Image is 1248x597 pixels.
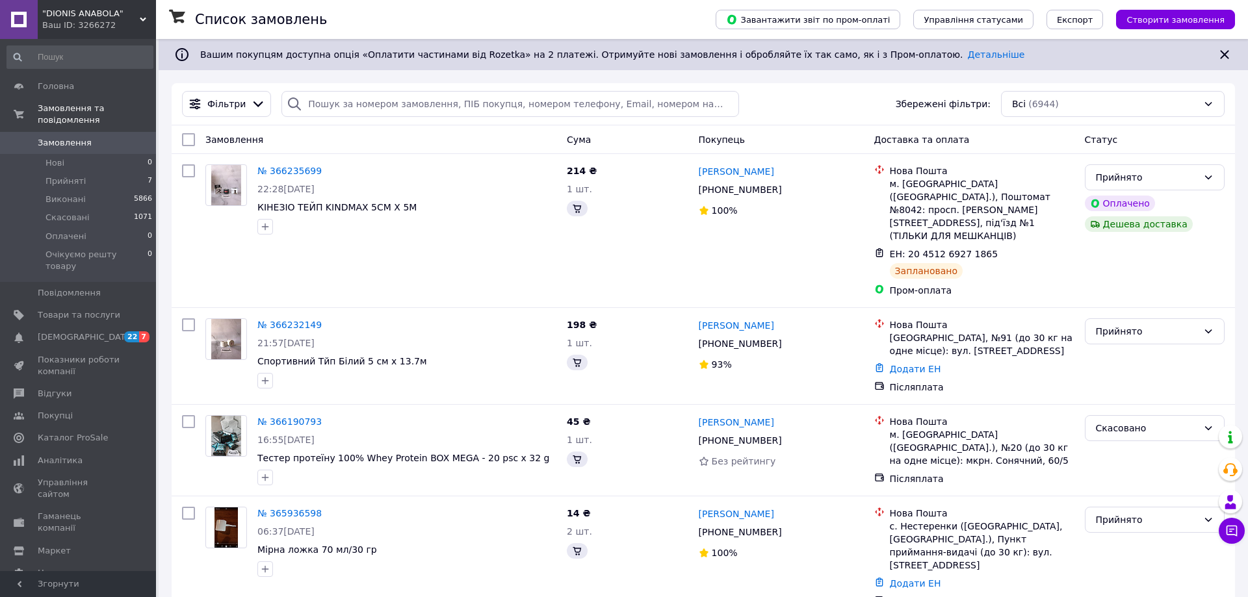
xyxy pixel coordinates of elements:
span: Очікуємо решту товару [45,249,148,272]
span: [PHONE_NUMBER] [699,184,782,195]
span: Фільтри [207,97,246,110]
h1: Список замовлень [195,12,327,27]
span: Управління статусами [924,15,1023,25]
a: № 366190793 [257,416,322,427]
div: Нова Пошта [890,507,1074,520]
span: [PHONE_NUMBER] [699,435,782,446]
div: Дешева доставка [1085,216,1193,232]
span: [PHONE_NUMBER] [699,527,782,537]
img: Фото товару [211,416,242,456]
a: Додати ЕН [890,578,941,589]
span: Показники роботи компанії [38,354,120,377]
span: Скасовані [45,212,90,223]
a: Створити замовлення [1103,14,1235,24]
div: Пром-оплата [890,284,1074,297]
span: Виконані [45,194,86,205]
span: Експорт [1057,15,1093,25]
span: [PHONE_NUMBER] [699,338,782,349]
div: Нова Пошта [890,164,1074,177]
a: КІНЕЗІО ТЕЙП KINDMAX 5СМ Х 5М [257,202,417,212]
span: Товари та послуги [38,309,120,321]
a: Спортивний Тйп Білий 5 см х 13.7м [257,356,427,366]
span: Покупці [38,410,73,422]
button: Управління статусами [913,10,1033,29]
a: Детальніше [968,49,1025,60]
span: 0 [148,249,152,272]
a: [PERSON_NAME] [699,319,774,332]
a: Фото товару [205,507,247,548]
a: № 366232149 [257,320,322,330]
span: Головна [38,81,74,92]
div: Нова Пошта [890,415,1074,428]
button: Створити замовлення [1116,10,1235,29]
a: Тестер протеїну 100% Whey Protein BOX MEGA - 20 psc x 32 g [257,453,550,463]
button: Завантажити звіт по пром-оплаті [716,10,900,29]
span: 7 [148,175,152,187]
a: [PERSON_NAME] [699,416,774,429]
span: 93% [712,359,732,370]
span: Завантажити звіт по пром-оплаті [726,14,890,25]
span: 22:28[DATE] [257,184,315,194]
div: м. [GEOGRAPHIC_DATA] ([GEOGRAPHIC_DATA].), №20 (до 30 кг на одне місце): мкрн. Сонячний, 60/5 [890,428,1074,467]
span: Каталог ProSale [38,432,108,444]
div: м. [GEOGRAPHIC_DATA] ([GEOGRAPHIC_DATA].), Поштомат №8042: просп. [PERSON_NAME][STREET_ADDRESS], ... [890,177,1074,242]
span: Збережені фільтри: [896,97,991,110]
span: "DIONIS ANABOLA" [42,8,140,19]
span: Вашим покупцям доступна опція «Оплатити частинами від Rozetka» на 2 платежі. Отримуйте нові замов... [200,49,1024,60]
span: Аналітика [38,455,83,466]
span: [DEMOGRAPHIC_DATA] [38,331,134,343]
span: Створити замовлення [1126,15,1225,25]
a: Додати ЕН [890,364,941,374]
span: 198 ₴ [567,320,597,330]
a: Фото товару [205,415,247,457]
span: Cума [567,134,591,145]
span: Замовлення [38,137,92,149]
img: Фото товару [211,165,242,205]
span: Прийняті [45,175,86,187]
span: Повідомлення [38,287,101,299]
a: Мірна ложка 70 мл/30 гр [257,544,377,555]
span: 100% [712,205,738,216]
span: (6944) [1028,99,1059,109]
a: № 366235699 [257,166,322,176]
span: 45 ₴ [567,416,590,427]
span: Статус [1085,134,1118,145]
span: Гаманець компанії [38,511,120,534]
span: 0 [148,231,152,242]
span: Відгуки [38,388,71,400]
div: Післяплата [890,381,1074,394]
a: Фото товару [205,164,247,206]
div: Післяплата [890,472,1074,485]
span: 5866 [134,194,152,205]
span: 16:55[DATE] [257,435,315,445]
a: Фото товару [205,318,247,360]
span: Управління сайтом [38,477,120,500]
span: 21:57[DATE] [257,338,315,348]
span: 214 ₴ [567,166,597,176]
span: 06:37[DATE] [257,526,315,537]
span: 0 [148,157,152,169]
span: 1 шт. [567,184,592,194]
div: Прийнято [1096,324,1198,338]
div: Нова Пошта [890,318,1074,331]
span: 100% [712,548,738,558]
div: Прийнято [1096,513,1198,527]
span: Без рейтингу [712,456,776,466]
input: Пошук [6,45,153,69]
a: [PERSON_NAME] [699,507,774,520]
span: 14 ₴ [567,508,590,518]
input: Пошук за номером замовлення, ПІБ покупця, номером телефону, Email, номером накладної [281,91,739,117]
span: 22 [124,331,139,342]
span: Всі [1012,97,1026,110]
span: 1 шт. [567,338,592,348]
span: Нові [45,157,64,169]
span: 2 шт. [567,526,592,537]
span: Налаштування [38,567,104,579]
span: 1071 [134,212,152,223]
div: Скасовано [1096,421,1198,435]
div: Прийнято [1096,170,1198,184]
